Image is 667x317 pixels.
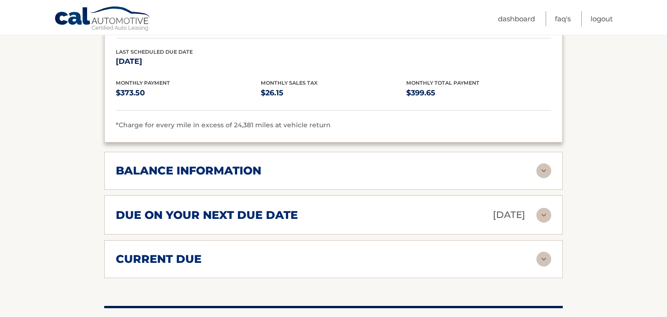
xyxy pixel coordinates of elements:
a: FAQ's [555,11,571,26]
span: *Charge for every mile in excess of 24,381 miles at vehicle return [116,121,331,129]
a: Logout [591,11,613,26]
img: accordion-rest.svg [536,208,551,223]
span: Monthly Total Payment [406,80,479,86]
p: [DATE] [116,55,261,68]
span: Monthly Payment [116,80,170,86]
p: $26.15 [261,87,406,99]
p: $373.50 [116,87,261,99]
h2: current due [116,252,201,266]
span: Monthly Sales Tax [261,80,318,86]
h2: balance information [116,164,261,178]
p: [DATE] [493,207,525,223]
span: Last Scheduled Due Date [116,49,193,55]
a: Dashboard [498,11,535,26]
img: accordion-rest.svg [536,163,551,178]
p: $399.65 [406,87,551,99]
h2: due on your next due date [116,208,298,222]
img: accordion-rest.svg [536,252,551,267]
a: Cal Automotive [54,6,151,33]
